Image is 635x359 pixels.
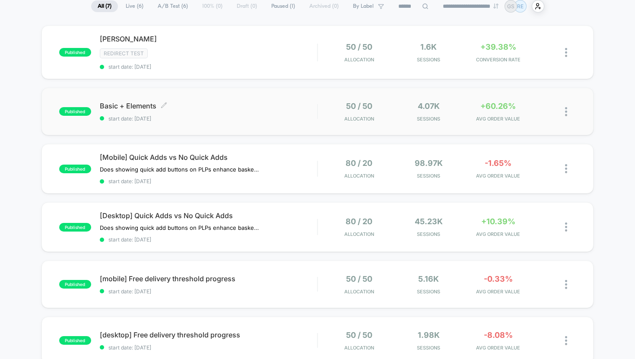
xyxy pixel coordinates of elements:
[346,274,372,283] span: 50 / 50
[565,280,567,289] img: close
[344,116,374,122] span: Allocation
[420,42,437,51] span: 1.6k
[415,217,443,226] span: 45.23k
[100,236,317,243] span: start date: [DATE]
[466,231,531,237] span: AVG ORDER VALUE
[565,164,567,173] img: close
[100,224,260,231] span: Does showing quick add buttons on PLPs enhance basket values or conversely compromise CR
[100,153,317,162] span: [Mobile] Quick Adds vs No Quick Adds
[100,330,317,339] span: [desktop] Free delivery threshold progress
[344,231,374,237] span: Allocation
[59,48,91,57] span: published
[344,173,374,179] span: Allocation
[100,288,317,295] span: start date: [DATE]
[396,231,461,237] span: Sessions
[100,115,317,122] span: start date: [DATE]
[507,3,514,10] p: GS
[346,42,372,51] span: 50 / 50
[396,116,461,122] span: Sessions
[396,345,461,351] span: Sessions
[565,222,567,232] img: close
[100,344,317,351] span: start date: [DATE]
[59,336,91,345] span: published
[418,102,440,111] span: 4.07k
[565,48,567,57] img: close
[466,289,531,295] span: AVG ORDER VALUE
[151,0,194,12] span: A/B Test ( 6 )
[344,345,374,351] span: Allocation
[396,289,461,295] span: Sessions
[59,280,91,289] span: published
[59,165,91,173] span: published
[484,274,513,283] span: -0.33%
[346,159,372,168] span: 80 / 20
[480,42,516,51] span: +39.38%
[100,35,317,43] span: [PERSON_NAME]
[100,211,317,220] span: [Desktop] Quick Adds vs No Quick Adds
[418,330,440,340] span: 1.98k
[100,102,317,110] span: Basic + Elements
[396,57,461,63] span: Sessions
[466,173,531,179] span: AVG ORDER VALUE
[418,274,439,283] span: 5.16k
[517,3,524,10] p: RE
[100,274,317,283] span: [mobile] Free delivery threshold progress
[119,0,150,12] span: Live ( 6 )
[396,173,461,179] span: Sessions
[344,289,374,295] span: Allocation
[346,217,372,226] span: 80 / 20
[59,223,91,232] span: published
[493,3,498,9] img: end
[265,0,302,12] span: Paused ( 1 )
[565,107,567,116] img: close
[480,102,516,111] span: +60.26%
[100,48,148,58] span: Redirect Test
[344,57,374,63] span: Allocation
[59,107,91,116] span: published
[565,336,567,345] img: close
[346,102,372,111] span: 50 / 50
[346,330,372,340] span: 50 / 50
[100,64,317,70] span: start date: [DATE]
[415,159,443,168] span: 98.97k
[100,166,260,173] span: Does showing quick add buttons on PLPs enhance basket values or conversely compromise CR
[466,57,531,63] span: CONVERSION RATE
[466,345,531,351] span: AVG ORDER VALUE
[485,159,511,168] span: -1.65%
[100,178,317,184] span: start date: [DATE]
[91,0,118,12] span: All ( 7 )
[484,330,513,340] span: -8.08%
[353,3,374,10] span: By Label
[481,217,515,226] span: +10.39%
